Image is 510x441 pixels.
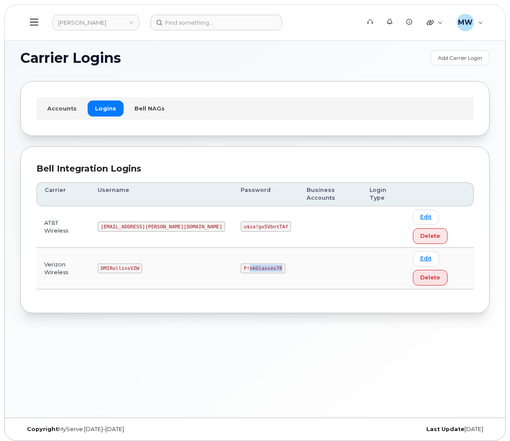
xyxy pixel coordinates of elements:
a: Edit [413,210,439,225]
span: Carrier Logins [20,52,121,65]
a: Logins [88,101,124,116]
th: Carrier [36,182,90,206]
div: [DATE] [255,426,490,433]
th: Login Type [362,182,405,206]
code: [EMAIL_ADDRESS][PERSON_NAME][DOMAIN_NAME] [98,221,225,232]
button: Delete [413,228,448,244]
span: Delete [420,232,440,240]
a: Add Carrier Login [431,50,490,65]
button: Delete [413,270,448,285]
a: Edit [413,251,439,266]
div: MyServe [DATE]–[DATE] [20,426,255,433]
span: Delete [420,273,440,282]
td: AT&T Wireless [36,206,90,248]
code: DMIRollinsVZW [98,263,142,274]
code: u$za!gx5VbntTAf [241,221,291,232]
strong: Last Update [426,426,464,432]
th: Business Accounts [299,182,362,206]
a: Bell NAGs [127,101,172,116]
th: Password [233,182,299,206]
th: Username [90,182,233,206]
div: Bell Integration Logins [36,162,474,175]
td: Verizon Wireless [36,248,90,289]
a: Accounts [40,101,84,116]
code: P!nkGlasses78 [241,263,285,274]
strong: Copyright [27,426,58,432]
